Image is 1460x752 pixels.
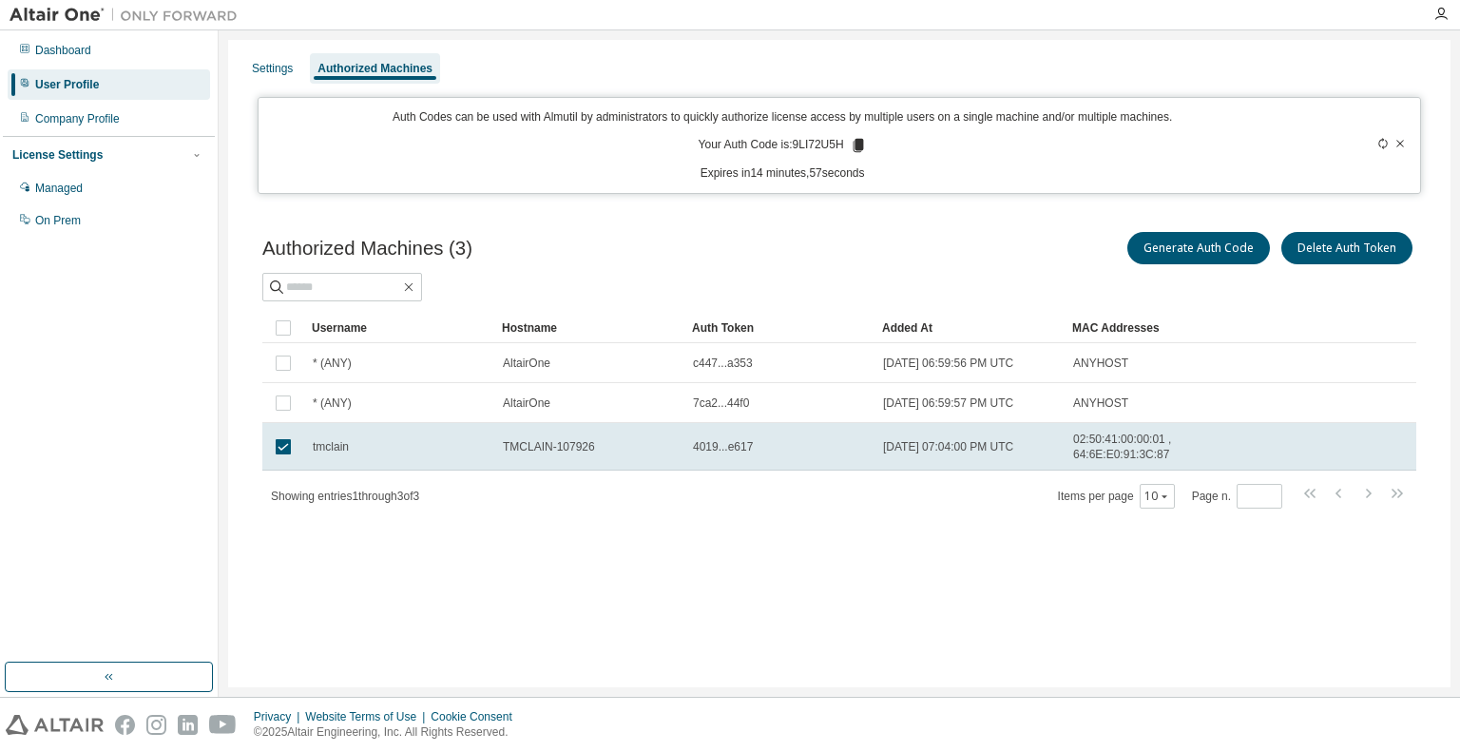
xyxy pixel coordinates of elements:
[693,356,753,371] span: c447...a353
[1058,484,1175,509] span: Items per page
[12,147,103,163] div: License Settings
[6,715,104,735] img: altair_logo.svg
[692,313,867,343] div: Auth Token
[313,395,352,411] span: * (ANY)
[35,77,99,92] div: User Profile
[1072,313,1217,343] div: MAC Addresses
[312,313,487,343] div: Username
[883,356,1013,371] span: [DATE] 06:59:56 PM UTC
[262,238,472,260] span: Authorized Machines (3)
[178,715,198,735] img: linkedin.svg
[313,439,349,454] span: tmclain
[699,137,867,154] p: Your Auth Code is: 9LI72U5H
[270,165,1295,182] p: Expires in 14 minutes, 57 seconds
[10,6,247,25] img: Altair One
[35,181,83,196] div: Managed
[693,395,749,411] span: 7ca2...44f0
[252,61,293,76] div: Settings
[271,490,419,503] span: Showing entries 1 through 3 of 3
[503,356,550,371] span: AltairOne
[1127,232,1270,264] button: Generate Auth Code
[115,715,135,735] img: facebook.svg
[882,313,1057,343] div: Added At
[317,61,432,76] div: Authorized Machines
[35,43,91,58] div: Dashboard
[1192,484,1282,509] span: Page n.
[35,213,81,228] div: On Prem
[1073,356,1128,371] span: ANYHOST
[503,439,595,454] span: TMCLAIN-107926
[254,709,305,724] div: Privacy
[1144,489,1170,504] button: 10
[502,313,677,343] div: Hostname
[883,395,1013,411] span: [DATE] 06:59:57 PM UTC
[1073,395,1128,411] span: ANYHOST
[1281,232,1412,264] button: Delete Auth Token
[313,356,352,371] span: * (ANY)
[431,709,523,724] div: Cookie Consent
[503,395,550,411] span: AltairOne
[35,111,120,126] div: Company Profile
[254,724,524,741] p: © 2025 Altair Engineering, Inc. All Rights Reserved.
[209,715,237,735] img: youtube.svg
[883,439,1013,454] span: [DATE] 07:04:00 PM UTC
[305,709,431,724] div: Website Terms of Use
[693,439,753,454] span: 4019...e617
[270,109,1295,125] p: Auth Codes can be used with Almutil by administrators to quickly authorize license access by mult...
[146,715,166,735] img: instagram.svg
[1073,432,1216,462] span: 02:50:41:00:00:01 , 64:6E:E0:91:3C:87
